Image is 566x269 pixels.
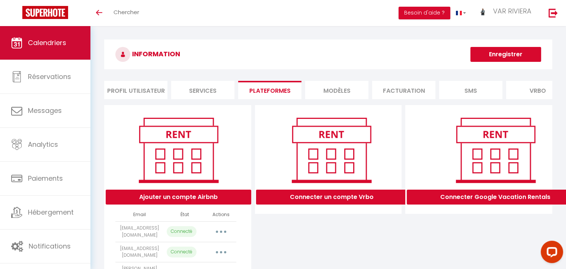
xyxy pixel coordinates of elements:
[29,241,71,251] span: Notifications
[115,208,164,221] th: Email
[493,6,531,16] span: VAR RIVIERA
[439,81,502,99] li: SMS
[164,208,206,221] th: État
[28,72,71,81] span: Réservations
[399,7,450,19] button: Besoin d'aide ?
[28,106,62,115] span: Messages
[284,114,379,186] img: rent.png
[28,208,74,217] span: Hébergement
[115,221,164,242] td: [EMAIL_ADDRESS][DOMAIN_NAME]
[549,8,558,18] img: logout
[238,81,301,99] li: Plateformes
[372,81,435,99] li: Facturation
[28,140,58,149] span: Analytics
[22,6,68,19] img: Super Booking
[28,174,63,183] span: Paiements
[167,247,196,257] p: Connecté
[171,81,234,99] li: Services
[106,190,251,205] button: Ajouter un compte Airbnb
[104,81,167,99] li: Profil Utilisateur
[131,114,226,186] img: rent.png
[256,190,407,205] button: Connecter un compte Vrbo
[470,47,541,62] button: Enregistrer
[477,7,488,16] img: ...
[305,81,368,99] li: MODÈLES
[113,8,139,16] span: Chercher
[206,208,236,221] th: Actions
[28,38,66,47] span: Calendriers
[535,238,566,269] iframe: LiveChat chat widget
[448,114,543,186] img: rent.png
[115,242,164,262] td: [EMAIL_ADDRESS][DOMAIN_NAME]
[167,226,196,237] p: Connecté
[104,39,552,69] h3: INFORMATION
